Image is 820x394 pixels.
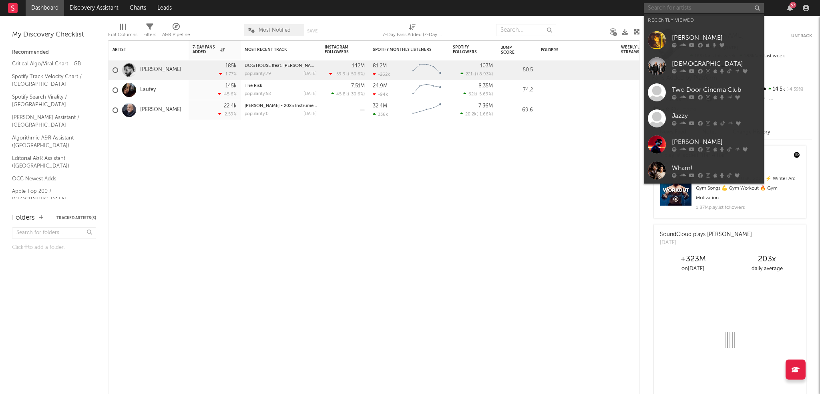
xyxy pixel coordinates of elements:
[373,112,388,117] div: 336k
[480,63,493,69] div: 103M
[12,30,96,40] div: My Discovery Checklist
[478,112,492,117] span: -1.66 %
[352,63,365,69] div: 142M
[140,67,181,73] a: [PERSON_NAME]
[245,92,271,96] div: popularity: 58
[225,83,237,89] div: 145k
[245,84,262,88] a: The Risk
[696,174,800,203] div: # 32 on WORKOUT MUSIC 2025 ⚡ Winter Arc Gym Songs 💪 Gym Workout 🔥 Gym Motivation
[468,92,476,97] span: 62k
[478,103,493,109] div: 7.36M
[672,137,760,147] div: [PERSON_NAME]
[162,20,190,43] div: A&R Pipeline
[12,48,96,57] div: Recommended
[56,216,96,220] button: Tracked Artists(3)
[644,3,764,13] input: Search for artists
[672,163,760,173] div: Wham!
[476,72,492,77] span: +8.93 %
[373,92,388,97] div: -94k
[12,243,96,253] div: Click to add a folder.
[303,112,317,116] div: [DATE]
[12,174,88,183] a: OCC Newest Adds
[12,227,96,239] input: Search for folders...
[644,79,764,105] a: Two Door Cinema Club
[12,59,88,68] a: Critical Algo/Viral Chart - GB
[656,264,730,274] div: on [DATE]
[477,92,492,97] span: -5.69 %
[113,47,173,52] div: Artist
[501,45,521,55] div: Jump Score
[460,111,493,117] div: ( )
[460,71,493,77] div: ( )
[329,71,365,77] div: ( )
[334,72,348,77] span: -59.9k
[785,87,803,92] span: -4.39 %
[303,72,317,76] div: [DATE]
[351,83,365,89] div: 7.51M
[409,60,445,80] svg: Chart title
[730,255,804,264] div: 203 x
[501,85,533,95] div: 74.2
[496,24,556,36] input: Search...
[465,112,476,117] span: 20.2k
[259,28,291,33] span: Most Notified
[12,93,88,109] a: Spotify Search Virality / [GEOGRAPHIC_DATA]
[245,84,317,88] div: The Risk
[501,65,533,75] div: 50.5
[224,103,237,109] div: 22.4k
[12,154,88,170] a: Editorial A&R Assistant ([GEOGRAPHIC_DATA])
[218,111,237,117] div: -2.59 %
[331,91,365,97] div: ( )
[245,64,317,68] div: DOG HOUSE (feat. Julia Wolf & Yeat)
[730,264,804,274] div: daily average
[140,107,181,113] a: [PERSON_NAME]
[245,104,317,108] div: James - 2025 Instrumental Mix
[759,95,812,105] div: --
[790,2,796,8] div: 57
[644,53,764,79] a: [DEMOGRAPHIC_DATA]
[672,111,760,121] div: Jazzy
[466,72,475,77] span: 221k
[478,83,493,89] div: 8.35M
[759,84,812,95] div: 14.5k
[672,85,760,95] div: Two Door Cinema Club
[791,32,812,40] button: Untrack
[162,30,190,40] div: A&R Pipeline
[644,131,764,158] a: [PERSON_NAME]
[245,104,330,108] a: [PERSON_NAME] - 2025 Instrumental Mix
[672,33,760,42] div: [PERSON_NAME]
[463,91,493,97] div: ( )
[140,87,156,93] a: Laufey
[648,16,760,25] div: Recently Viewed
[218,91,237,97] div: -45.6 %
[225,63,237,69] div: 185k
[336,92,348,97] span: 45.8k
[656,255,730,264] div: +323M
[12,113,88,129] a: [PERSON_NAME] Assistant / [GEOGRAPHIC_DATA]
[409,100,445,120] svg: Chart title
[219,71,237,77] div: -1.77 %
[373,47,433,52] div: Spotify Monthly Listeners
[621,45,649,55] span: Weekly US Streams
[453,45,481,55] div: Spotify Followers
[12,133,88,150] a: Algorithmic A&R Assistant ([GEOGRAPHIC_DATA])
[644,158,764,184] a: Wham!
[349,92,364,97] span: -30.6 %
[108,30,137,40] div: Edit Columns
[373,83,388,89] div: 24.9M
[654,174,806,218] a: #32onWORKOUT MUSIC 2025 ⚡ Winter Arc Gym Songs 💪 Gym Workout 🔥 Gym Motivation1.87Mplaylist followers
[373,103,387,109] div: 32.4M
[143,20,156,43] div: Filters
[541,48,601,53] div: Folders
[672,59,760,69] div: [DEMOGRAPHIC_DATA]
[108,20,137,43] div: Edit Columns
[696,203,800,212] div: 1.87M playlist followers
[193,45,218,55] span: 7-Day Fans Added
[644,105,764,131] a: Jazzy
[349,72,364,77] span: -50.6 %
[245,47,305,52] div: Most Recent Track
[143,30,156,40] div: Filters
[245,112,269,116] div: popularity: 0
[12,213,35,223] div: Folders
[382,30,442,40] div: 7-Day Fans Added (7-Day Fans Added)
